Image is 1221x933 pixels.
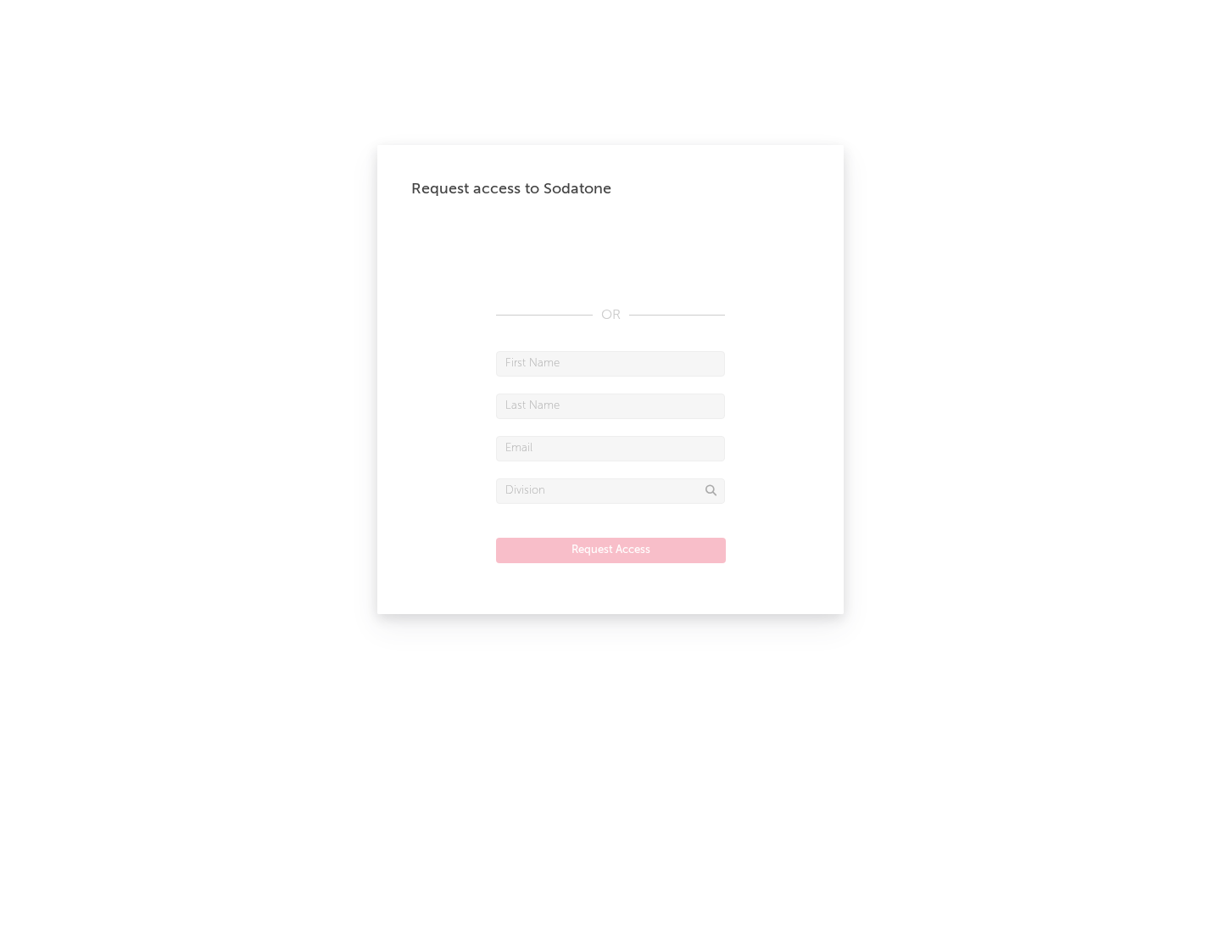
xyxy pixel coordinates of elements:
button: Request Access [496,538,726,563]
input: Division [496,478,725,504]
input: First Name [496,351,725,377]
div: Request access to Sodatone [411,179,810,199]
input: Email [496,436,725,461]
input: Last Name [496,394,725,419]
div: OR [496,305,725,326]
